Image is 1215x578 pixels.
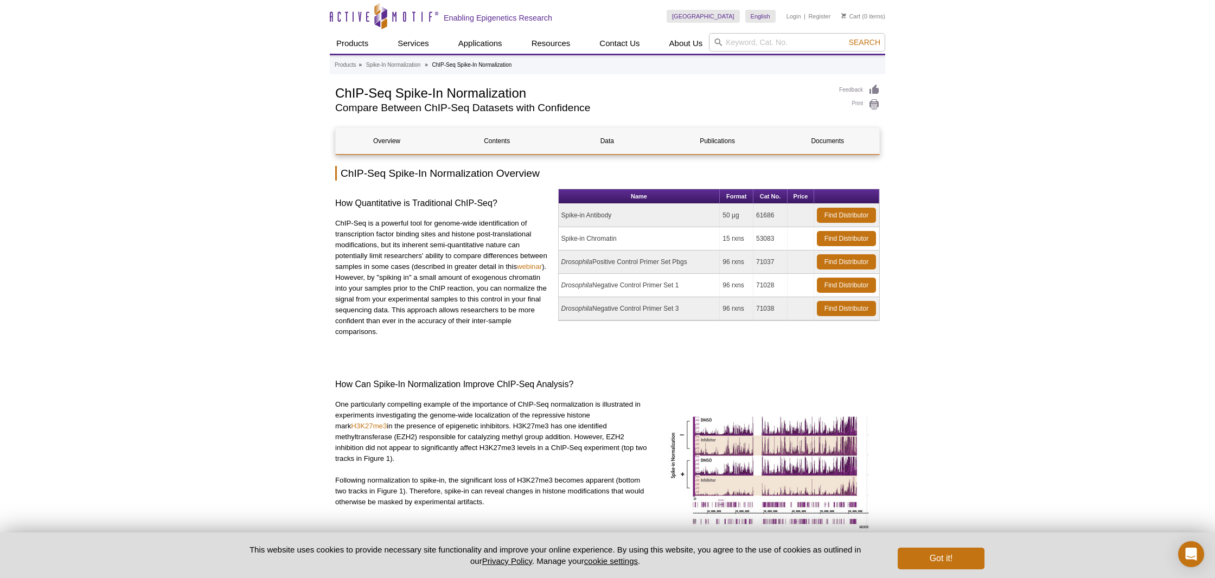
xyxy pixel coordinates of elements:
button: Got it! [898,548,984,569]
a: Find Distributor [817,301,876,316]
a: Data [556,128,658,154]
a: Documents [777,128,879,154]
li: ChIP-Seq Spike-In Normalization [432,62,512,68]
a: [GEOGRAPHIC_DATA] [667,10,740,23]
span: Search [849,38,880,47]
td: 71037 [753,251,788,274]
div: Open Intercom Messenger [1178,541,1204,567]
h2: ChIP-Seq Spike-In Normalization Overview [335,166,880,181]
a: H3K27me3 [351,422,387,430]
td: Positive Control Primer Set Pbgs [559,251,720,274]
p: One particularly compelling example of the importance of ChIP-Seq normalization is illustrated in... [335,399,648,464]
i: Drosophila [561,305,592,312]
td: Spike-in Chromatin [559,227,720,251]
h1: ChIP-Seq Spike-In Normalization [335,84,828,100]
a: Products [335,60,356,70]
a: English [745,10,776,23]
button: Search [846,37,884,47]
a: Find Distributor [817,208,876,223]
td: 15 rxns [720,227,753,251]
h2: Enabling Epigenetics Research [444,13,552,23]
li: » [425,62,428,68]
p: ChIP-Seq is a powerful tool for genome-wide identification of transcription factor binding sites ... [335,218,550,337]
a: Applications [452,33,509,54]
td: 53083 [753,227,788,251]
td: 71028 [753,274,788,297]
a: Login [786,12,801,20]
a: Services [391,33,436,54]
li: | [804,10,805,23]
p: Following normalization to spike-in, the significant loss of H3K27me3 becomes apparent (bottom tw... [335,475,648,508]
td: Spike-in Antibody [559,204,720,227]
a: Privacy Policy [482,556,532,566]
a: Cart [841,12,860,20]
a: Print [839,99,880,111]
a: Register [808,12,830,20]
li: » [359,62,362,68]
i: Drosophila [561,281,592,289]
a: Overview [336,128,438,154]
input: Keyword, Cat. No. [709,33,885,52]
img: Your Cart [841,13,846,18]
td: 96 rxns [720,251,753,274]
th: Format [720,189,753,204]
td: 96 rxns [720,297,753,320]
a: Contact Us [593,33,646,54]
i: Drosophila [561,258,592,266]
td: 61686 [753,204,788,227]
a: Feedback [839,84,880,96]
button: cookie settings [584,556,638,566]
h2: Compare Between ChIP-Seq Datasets with Confidence [335,103,828,113]
th: Name [559,189,720,204]
td: 50 µg [720,204,753,227]
a: Find Distributor [817,231,876,246]
h3: How Can Spike-In Normalization Improve ChIP-Seq Analysis? [335,378,880,391]
a: Spike-In Normalization [366,60,421,70]
a: Find Distributor [817,254,876,269]
th: Cat No. [753,189,788,204]
a: webinar [517,262,542,271]
td: Negative Control Primer Set 1 [559,274,720,297]
h3: How Quantitative is Traditional ChIP-Seq? [335,197,550,210]
a: Resources [525,33,577,54]
a: Products [330,33,375,54]
td: Negative Control Primer Set 3 [559,297,720,320]
img: ChIP Normalization reveals changes in H3K27me3 levels following treatment with EZH2 inhibitor. [660,399,877,535]
p: This website uses cookies to provide necessary site functionality and improve your online experie... [231,544,880,567]
a: About Us [663,33,709,54]
td: 96 rxns [720,274,753,297]
li: (0 items) [841,10,885,23]
a: Publications [667,128,769,154]
td: 71038 [753,297,788,320]
a: Find Distributor [817,278,876,293]
a: Contents [446,128,548,154]
th: Price [788,189,814,204]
